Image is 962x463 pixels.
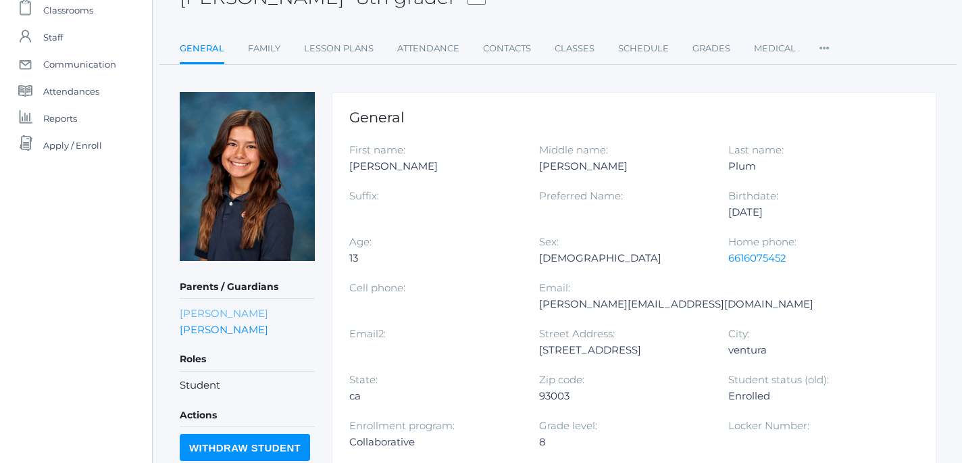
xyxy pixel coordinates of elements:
a: Attendance [397,35,459,62]
li: Student [180,378,315,393]
label: City: [728,327,750,340]
div: Plum [728,158,898,174]
h5: Actions [180,404,315,427]
span: Reports [43,105,77,132]
label: Sex: [539,235,559,248]
label: Email2: [349,327,386,340]
div: [PERSON_NAME][EMAIL_ADDRESS][DOMAIN_NAME] [539,296,813,312]
a: General [180,35,224,64]
span: Attendances [43,78,99,105]
h5: Parents / Guardians [180,276,315,299]
a: Family [248,35,280,62]
a: Classes [555,35,594,62]
a: [PERSON_NAME] [180,323,268,336]
div: ventura [728,342,898,358]
div: Collaborative [349,434,519,450]
img: Lyla Plum [180,92,315,261]
div: Enrolled [728,388,898,404]
label: Student status (old): [728,373,829,386]
label: Cell phone: [349,281,405,294]
div: [DATE] [728,204,898,220]
a: 6616075452 [728,251,786,264]
label: Email: [539,281,570,294]
div: [STREET_ADDRESS] [539,342,709,358]
label: Zip code: [539,373,584,386]
label: Suffix: [349,189,379,202]
h1: General [349,109,919,125]
label: Home phone: [728,235,796,248]
label: First name: [349,143,405,156]
div: [DEMOGRAPHIC_DATA] [539,250,709,266]
input: Withdraw Student [180,434,310,461]
a: Grades [692,35,730,62]
label: Street Address: [539,327,615,340]
div: ca [349,388,519,404]
label: Preferred Name: [539,189,623,202]
label: Age: [349,235,372,248]
div: [PERSON_NAME] [349,158,519,174]
label: Last name: [728,143,784,156]
div: 8 [539,434,709,450]
a: Schedule [618,35,669,62]
a: Contacts [483,35,531,62]
a: [PERSON_NAME] [180,307,268,320]
label: State: [349,373,378,386]
label: Enrollment program: [349,419,455,432]
span: Staff [43,24,63,51]
a: Medical [754,35,796,62]
div: 93003 [539,388,709,404]
label: Locker Number: [728,419,809,432]
a: Lesson Plans [304,35,374,62]
label: Middle name: [539,143,608,156]
label: Grade level: [539,419,597,432]
div: [PERSON_NAME] [539,158,709,174]
span: Communication [43,51,116,78]
span: Apply / Enroll [43,132,102,159]
div: 13 [349,250,519,266]
h5: Roles [180,348,315,371]
label: Birthdate: [728,189,778,202]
